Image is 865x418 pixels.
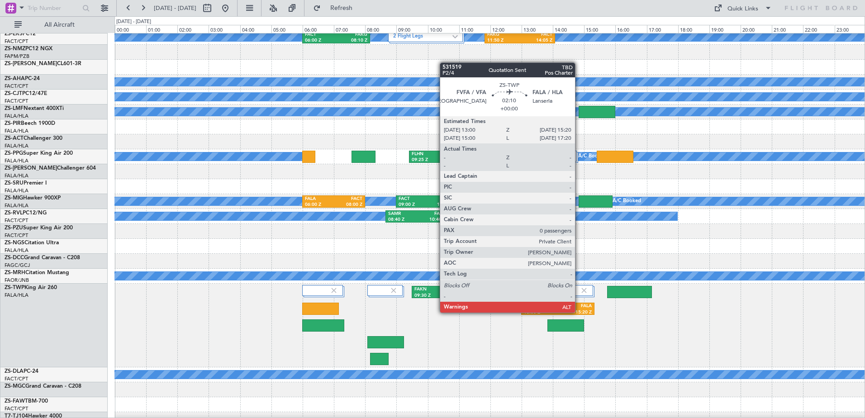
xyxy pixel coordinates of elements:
[5,91,22,96] span: ZS-CJT
[305,202,333,208] div: 06:00 Z
[5,255,24,261] span: ZS-DCC
[5,255,80,261] a: ZS-DCCGrand Caravan - C208
[5,106,24,111] span: ZS-LMF
[10,18,98,32] button: All Aircraft
[5,76,25,81] span: ZS-AHA
[5,270,25,275] span: ZS-MRH
[5,106,64,111] a: ZS-LMFNextant 400XTi
[323,5,361,11] span: Refresh
[5,270,69,275] a: ZS-MRHCitation Mustang
[414,293,452,299] div: 09:30 Z
[412,157,440,163] div: 09:25 Z
[727,5,758,14] div: Quick Links
[399,202,426,208] div: 09:00 Z
[520,32,552,38] div: FACT
[336,32,367,38] div: FAKG
[5,180,24,186] span: ZS-SRU
[5,91,47,96] a: ZS-CJTPC12/47E
[5,210,47,216] a: ZS-RVLPC12/NG
[24,22,95,28] span: All Aircraft
[5,76,40,81] a: ZS-AHAPC-24
[647,25,678,33] div: 17:00
[5,399,48,404] a: ZS-FAWTBM-700
[28,1,80,15] input: Trip Number
[334,25,365,33] div: 07:00
[526,287,580,294] label: 2 Flight Legs
[709,1,776,15] button: Quick Links
[523,152,566,160] label: 2 Flight Legs
[5,285,57,290] a: ZS-TWPKing Air 260
[5,384,25,389] span: ZS-MGC
[5,247,29,254] a: FALA/HLA
[115,25,146,33] div: 00:00
[5,232,28,239] a: FACT/CPT
[5,369,38,374] a: ZS-DLAPC-24
[5,136,62,141] a: ZS-ACTChallenger 300
[5,166,96,171] a: ZS-[PERSON_NAME]Challenger 604
[5,157,29,164] a: FALA/HLA
[520,38,552,44] div: 14:05 Z
[154,4,196,12] span: [DATE] - [DATE]
[5,136,24,141] span: ZS-ACT
[5,128,29,134] a: FALA/HLA
[336,38,367,44] div: 08:10 Z
[428,25,459,33] div: 10:00
[522,25,553,33] div: 13:00
[741,25,772,33] div: 20:00
[5,217,28,224] a: FACT/CPT
[5,142,29,149] a: FALA/HLA
[333,202,362,208] div: 08:00 Z
[417,211,446,217] div: FACT
[441,157,469,163] div: 11:25 Z
[390,286,398,294] img: gray-close.svg
[5,187,29,194] a: FALA/HLA
[5,210,23,216] span: ZS-RVL
[524,309,558,316] div: 13:00 Z
[5,240,59,246] a: ZS-NGSCitation Ultra
[5,121,21,126] span: ZS-PIR
[426,196,454,202] div: FALA
[5,225,23,231] span: ZS-PZU
[303,25,334,33] div: 06:00
[240,25,271,33] div: 04:00
[5,384,81,389] a: ZS-MGCGrand Caravan - C208
[388,217,417,223] div: 08:40 Z
[487,38,520,44] div: 11:50 Z
[414,286,452,293] div: FAKN
[613,195,641,208] div: A/C Booked
[5,151,73,156] a: ZS-PPGSuper King Air 200
[177,25,209,33] div: 02:00
[5,113,29,119] a: FALA/HLA
[5,61,81,66] a: ZS-[PERSON_NAME]CL601-3R
[584,25,615,33] div: 15:00
[441,151,469,157] div: FALA
[580,286,588,294] img: gray-close.svg
[5,240,24,246] span: ZS-NGS
[209,25,240,33] div: 03:00
[5,53,29,60] a: FAPM/PZB
[388,211,417,217] div: SAMR
[5,46,25,52] span: ZS-NMZ
[5,31,23,37] span: ZS-ERS
[5,405,28,412] a: FACT/CPT
[566,154,572,158] img: arrow-gray.svg
[426,202,454,208] div: 10:55 Z
[396,25,428,33] div: 09:00
[487,32,520,38] div: FAKG
[5,195,61,201] a: ZS-MIGHawker 900XP
[5,46,52,52] a: ZS-NMZPC12 NGX
[330,286,338,294] img: gray-close.svg
[5,375,28,382] a: FACT/CPT
[709,25,741,33] div: 19:00
[452,293,490,299] div: 12:05 Z
[5,98,28,104] a: FACT/CPT
[365,25,396,33] div: 08:00
[399,196,426,202] div: FACT
[116,18,151,26] div: [DATE] - [DATE]
[5,151,23,156] span: ZS-PPG
[271,25,303,33] div: 05:00
[490,25,522,33] div: 12:00
[678,25,709,33] div: 18:00
[5,202,29,209] a: FALA/HLA
[5,285,24,290] span: ZS-TWP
